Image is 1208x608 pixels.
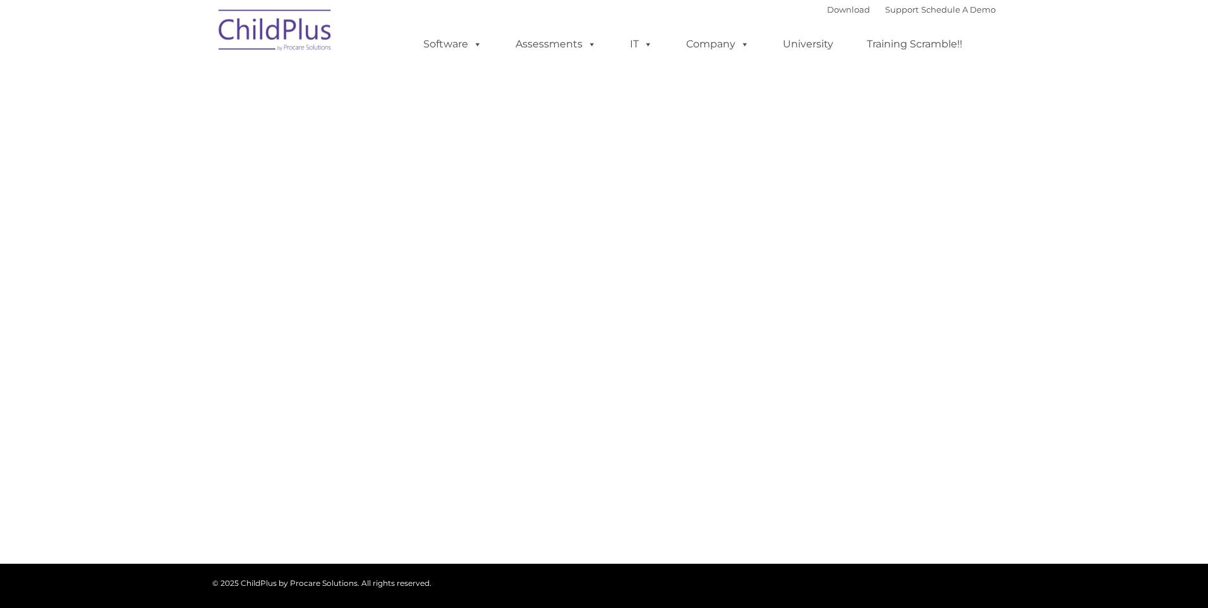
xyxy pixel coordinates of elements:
[854,32,975,57] a: Training Scramble!!
[885,4,919,15] a: Support
[411,32,495,57] a: Software
[673,32,762,57] a: Company
[827,4,870,15] a: Download
[827,4,996,15] font: |
[617,32,665,57] a: IT
[503,32,609,57] a: Assessments
[212,578,432,588] span: © 2025 ChildPlus by Procare Solutions. All rights reserved.
[770,32,846,57] a: University
[921,4,996,15] a: Schedule A Demo
[212,1,339,64] img: ChildPlus by Procare Solutions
